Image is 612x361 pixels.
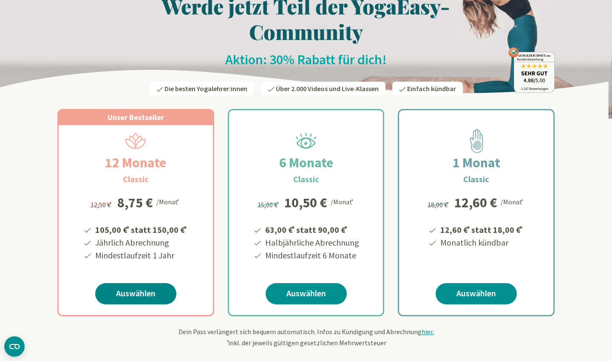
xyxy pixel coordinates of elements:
li: Mindestlaufzeit 1 Jahr [94,249,188,262]
h2: 12 Monate [85,152,187,173]
button: CMP-Widget öffnen [4,336,25,357]
div: 10,50 € [284,196,327,209]
h2: Aktion: 30% Rabatt für dich! [57,51,555,68]
li: 12,60 € statt 18,00 € [439,222,524,236]
span: 15,00 € [258,201,280,209]
span: Einfach kündbar [407,84,456,93]
div: /Monat [501,196,525,207]
span: 18,00 € [428,201,450,209]
li: Mindestlaufzeit 6 Monate [264,249,359,262]
li: Jährlich Abrechnung [94,236,188,249]
span: Unser Bestseller [108,112,164,122]
span: inkl. der jeweils gültigen gesetzlichen Mehrwertsteuer [226,338,386,347]
h2: 1 Monat [432,152,521,173]
div: 12,60 € [454,196,497,209]
a: Auswählen [266,283,347,304]
h3: Classic [123,173,149,186]
span: 12,50 € [91,201,113,209]
div: /Monat [156,196,181,207]
li: Halbjährliche Abrechnung [264,236,359,249]
div: 8,75 € [117,196,153,209]
img: ausgezeichnet_badge.png [508,47,555,93]
span: Die besten Yogalehrer:innen [164,84,247,93]
a: Auswählen [436,283,517,304]
h3: Classic [293,173,319,186]
h3: Classic [463,173,489,186]
div: Dein Pass verlängert sich bequem automatisch. Infos zu Kündigung und Abrechnung [57,327,555,348]
span: hier. [422,327,434,336]
span: Über 2.000 Videos und Live-Klassen [276,84,379,93]
li: 63,00 € statt 90,00 € [264,222,359,236]
div: /Monat [331,196,355,207]
li: 105,00 € statt 150,00 € [94,222,188,236]
li: Monatlich kündbar [439,236,524,249]
a: Auswählen [95,283,176,304]
h2: 6 Monate [259,152,354,173]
